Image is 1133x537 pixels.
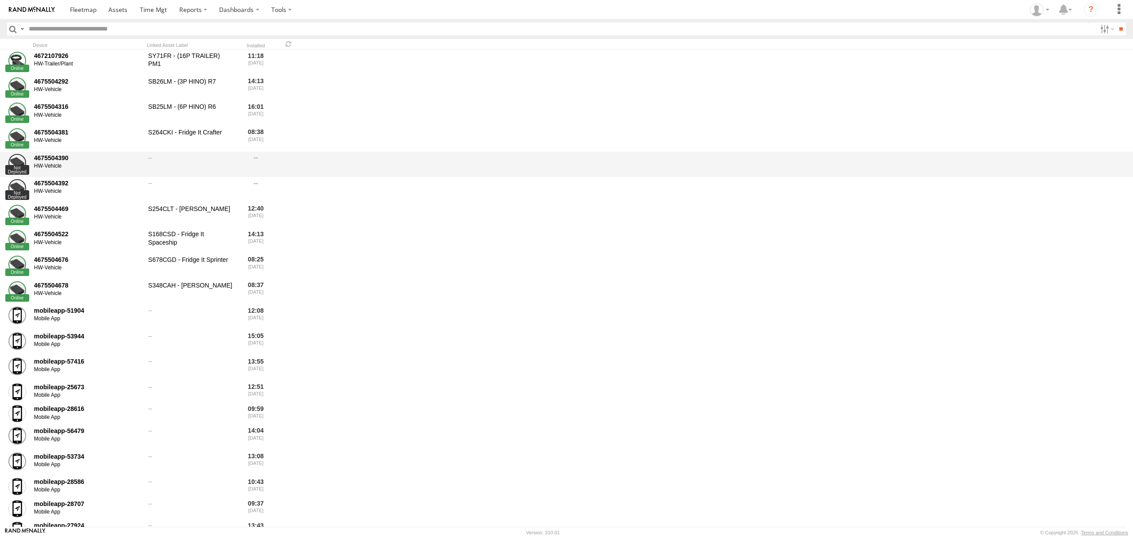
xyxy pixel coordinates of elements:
[34,239,142,246] div: HW-Vehicle
[33,42,143,48] div: Device
[34,366,142,373] div: Mobile App
[1040,530,1128,535] div: © Copyright 2025 -
[239,229,273,253] div: 14:13 [DATE]
[34,103,142,111] div: 4675504316
[34,315,142,322] div: Mobile App
[239,254,273,278] div: 08:25 [DATE]
[147,229,235,253] div: S168CSD - Fridge It Spaceship
[239,451,273,475] div: 13:08 [DATE]
[5,528,46,537] a: Visit our Website
[1084,3,1098,17] i: ?
[147,76,235,100] div: SB26LM - (3P HINO) R7
[34,163,142,170] div: HW-Vehicle
[1081,530,1128,535] a: Terms and Conditions
[34,137,142,144] div: HW-Vehicle
[34,478,142,486] div: mobileapp-28586
[34,461,142,468] div: Mobile App
[239,476,273,497] div: 10:43 [DATE]
[239,305,273,329] div: 12:08 [DATE]
[34,383,142,391] div: mobileapp-25673
[34,214,142,221] div: HW-Vehicle
[34,392,142,399] div: Mobile App
[34,414,142,421] div: Mobile App
[239,44,273,48] div: Installed
[239,426,273,449] div: 14:04 [DATE]
[34,500,142,508] div: mobileapp-28707
[34,52,142,60] div: 4672107926
[34,405,142,413] div: mobileapp-28616
[34,205,142,213] div: 4675504469
[34,61,142,68] div: HW-Trailer/Plant
[34,112,142,119] div: HW-Vehicle
[34,290,142,297] div: HW-Vehicle
[34,487,142,494] div: Mobile App
[1097,23,1116,35] label: Search Filter Options
[34,265,142,272] div: HW-Vehicle
[34,154,142,162] div: 4675504390
[34,453,142,460] div: mobileapp-53734
[34,522,142,529] div: mobileapp-27924
[34,77,142,85] div: 4675504292
[239,127,273,151] div: 08:38 [DATE]
[239,357,273,380] div: 13:55 [DATE]
[34,281,142,289] div: 4675504678
[239,280,273,304] div: 08:37 [DATE]
[34,307,142,315] div: mobileapp-51904
[34,509,142,516] div: Mobile App
[34,230,142,238] div: 4675504522
[239,203,273,227] div: 12:40 [DATE]
[34,86,142,93] div: HW-Vehicle
[147,50,235,74] div: SY71FR - (16P TRAILER) PM1
[34,332,142,340] div: mobileapp-53944
[283,40,294,48] span: Refresh
[239,331,273,355] div: 15:05 [DATE]
[19,23,26,35] label: Search Query
[239,382,273,402] div: 12:51 [DATE]
[34,256,142,264] div: 4675504676
[239,76,273,100] div: 14:13 [DATE]
[34,188,142,195] div: HW-Vehicle
[34,427,142,435] div: mobileapp-56479
[34,357,142,365] div: mobileapp-57416
[239,404,273,424] div: 09:59 [DATE]
[147,102,235,126] div: SB25LM - (6P HINO) R6
[147,203,235,227] div: S254CLT - [PERSON_NAME]
[34,436,142,443] div: Mobile App
[147,127,235,151] div: S264CKI - Fridge It Crafter
[239,50,273,74] div: 11:18 [DATE]
[34,341,142,348] div: Mobile App
[147,280,235,304] div: S348CAH - [PERSON_NAME]
[1027,3,1052,16] div: Peter Lu
[239,102,273,126] div: 16:01 [DATE]
[147,254,235,278] div: S678CGD - Fridge It Sprinter
[9,7,55,13] img: rand-logo.svg
[34,179,142,187] div: 4675504392
[147,42,235,48] div: Linked Asset Label
[526,530,560,535] div: Version: 310.01
[34,128,142,136] div: 4675504381
[239,499,273,519] div: 09:37 [DATE]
